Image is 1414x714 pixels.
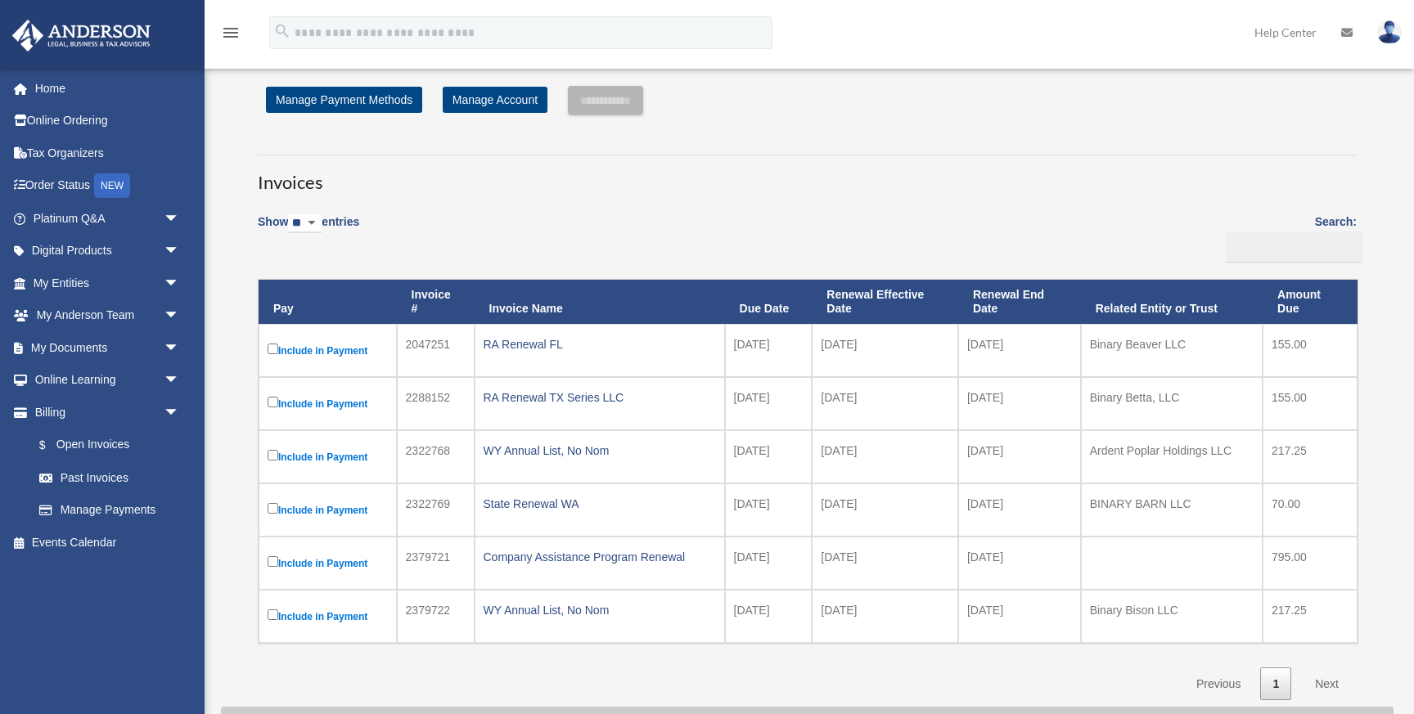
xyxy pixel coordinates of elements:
td: [DATE] [958,483,1081,537]
td: [DATE] [958,324,1081,377]
td: [DATE] [725,537,813,590]
a: My Anderson Teamarrow_drop_down [11,299,205,332]
a: Order StatusNEW [11,169,205,203]
div: NEW [94,173,130,198]
td: Ardent Poplar Holdings LLC [1081,430,1263,483]
a: Past Invoices [23,461,196,494]
label: Include in Payment [268,447,388,467]
td: [DATE] [812,430,958,483]
td: [DATE] [812,537,958,590]
th: Amount Due: activate to sort column ascending [1263,280,1358,324]
a: Manage Account [443,87,547,113]
a: $Open Invoices [23,429,188,462]
td: 2322769 [397,483,475,537]
input: Include in Payment [268,450,278,460]
a: Manage Payments [23,494,196,527]
a: Billingarrow_drop_down [11,396,196,429]
span: $ [48,435,56,456]
td: [DATE] [725,377,813,430]
td: 2047251 [397,324,475,377]
a: menu [221,29,241,43]
input: Search: [1226,231,1362,263]
h3: Invoices [258,155,1357,195]
td: [DATE] [812,324,958,377]
th: Invoice Name: activate to sort column ascending [475,280,725,324]
a: Manage Payment Methods [266,87,422,113]
th: Renewal Effective Date: activate to sort column ascending [812,280,958,324]
label: Include in Payment [268,553,388,573]
td: [DATE] [725,590,813,643]
div: WY Annual List, No Nom [484,599,716,622]
th: Due Date: activate to sort column ascending [725,280,813,324]
td: 795.00 [1263,537,1358,590]
a: Online Ordering [11,105,205,137]
div: State Renewal WA [484,492,716,515]
td: [DATE] [958,590,1081,643]
div: RA Renewal FL [484,333,716,356]
td: Binary Bison LLC [1081,590,1263,643]
label: Include in Payment [268,500,388,520]
td: 155.00 [1263,324,1358,377]
label: Include in Payment [268,340,388,361]
input: Include in Payment [268,556,278,567]
td: 217.25 [1263,430,1358,483]
td: BINARY BARN LLC [1081,483,1263,537]
i: menu [221,23,241,43]
td: 2288152 [397,377,475,430]
td: [DATE] [812,483,958,537]
div: Company Assistance Program Renewal [484,546,716,568]
i: search [273,22,291,40]
a: Platinum Q&Aarrow_drop_down [11,202,205,235]
img: User Pic [1377,20,1402,44]
span: arrow_drop_down [164,267,196,300]
td: [DATE] [958,430,1081,483]
div: WY Annual List, No Nom [484,439,716,462]
td: [DATE] [725,430,813,483]
td: Binary Betta, LLC [1081,377,1263,430]
a: Previous [1184,667,1253,701]
td: Binary Beaver LLC [1081,324,1263,377]
td: [DATE] [958,377,1081,430]
td: [DATE] [725,324,813,377]
label: Include in Payment [268,606,388,626]
a: My Documentsarrow_drop_down [11,331,205,364]
td: 2379721 [397,537,475,590]
a: Online Learningarrow_drop_down [11,364,205,397]
td: 217.25 [1263,590,1358,643]
img: Anderson Advisors Platinum Portal [7,20,155,52]
select: Showentries [288,214,322,233]
a: Digital Productsarrow_drop_down [11,235,205,267]
label: Search: [1220,212,1357,263]
span: arrow_drop_down [164,235,196,268]
span: arrow_drop_down [164,202,196,236]
input: Include in Payment [268,397,278,407]
div: RA Renewal TX Series LLC [484,386,716,409]
th: Renewal End Date: activate to sort column ascending [958,280,1081,324]
a: Events Calendar [11,526,205,559]
span: arrow_drop_down [164,299,196,333]
th: Pay: activate to sort column descending [259,280,397,324]
td: 155.00 [1263,377,1358,430]
span: arrow_drop_down [164,396,196,429]
td: 70.00 [1263,483,1358,537]
td: 2322768 [397,430,475,483]
span: arrow_drop_down [164,364,196,397]
a: Tax Organizers [11,137,205,169]
input: Include in Payment [268,344,278,354]
a: My Entitiesarrow_drop_down [11,267,205,299]
a: Home [11,72,205,105]
th: Related Entity or Trust: activate to sort column ascending [1081,280,1263,324]
label: Show entries [258,212,359,249]
td: [DATE] [812,377,958,430]
input: Include in Payment [268,609,278,620]
span: arrow_drop_down [164,331,196,365]
td: 2379722 [397,590,475,643]
td: [DATE] [958,537,1081,590]
td: [DATE] [812,590,958,643]
th: Invoice #: activate to sort column ascending [397,280,475,324]
input: Include in Payment [268,503,278,514]
td: [DATE] [725,483,813,537]
label: Include in Payment [268,393,388,414]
